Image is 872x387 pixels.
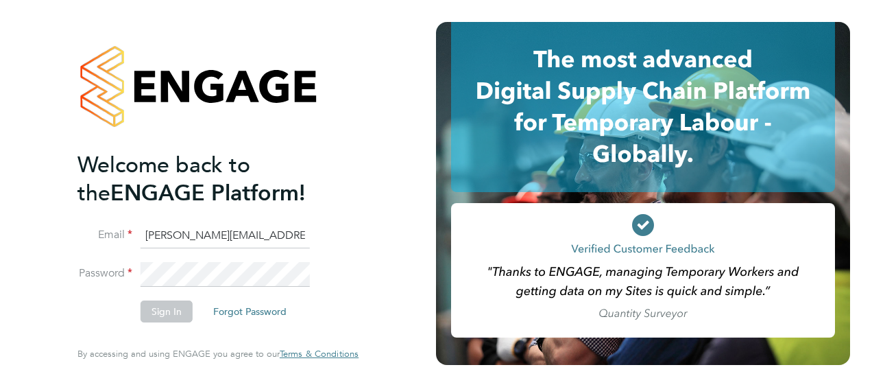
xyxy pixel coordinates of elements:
span: By accessing and using ENGAGE you agree to our [77,348,359,360]
input: Enter your work email... [141,224,310,248]
span: Welcome back to the [77,152,250,207]
label: Email [77,228,132,242]
button: Sign In [141,301,193,322]
button: Forgot Password [202,301,298,322]
h2: ENGAGE Platform! [77,151,345,207]
a: Terms & Conditions [280,349,359,360]
label: Password [77,266,132,281]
